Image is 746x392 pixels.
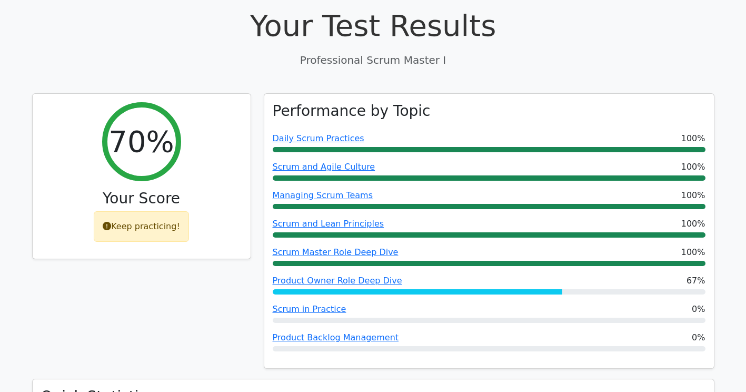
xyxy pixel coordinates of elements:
span: 100% [681,132,705,145]
span: 100% [681,218,705,230]
h3: Performance by Topic [273,102,431,120]
span: 0% [692,303,705,316]
h2: 70% [108,124,174,159]
span: 67% [687,275,705,287]
span: 100% [681,161,705,173]
h1: Your Test Results [32,8,714,43]
a: Product Backlog Management [273,332,399,342]
a: Scrum Master Role Deep Dive [273,247,399,257]
a: Managing Scrum Teams [273,190,373,200]
div: Keep practicing! [94,211,189,242]
a: Product Owner Role Deep Dive [273,276,402,286]
a: Scrum and Agile Culture [273,162,375,172]
p: Professional Scrum Master I [32,52,714,68]
a: Daily Scrum Practices [273,133,364,143]
span: 100% [681,189,705,202]
span: 100% [681,246,705,259]
h3: Your Score [41,190,242,208]
span: 0% [692,331,705,344]
a: Scrum and Lean Principles [273,219,384,229]
a: Scrum in Practice [273,304,346,314]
